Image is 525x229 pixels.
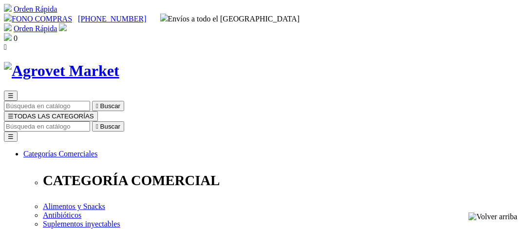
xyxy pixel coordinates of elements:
button:  Buscar [92,121,124,132]
img: delivery-truck.svg [160,14,168,21]
a: Orden Rápida [14,24,57,33]
span: 0 [14,34,18,42]
input: Buscar [4,101,90,111]
a: Orden Rápida [14,5,57,13]
i:  [96,123,98,130]
img: phone.svg [4,14,12,21]
img: shopping-cart.svg [4,4,12,12]
a: FONO COMPRAS [4,15,72,23]
img: Agrovet Market [4,62,119,80]
a: Categorías Comerciales [23,150,97,158]
span: Buscar [100,123,120,130]
button:  Buscar [92,101,124,111]
i:  [4,43,7,51]
span: Buscar [100,102,120,110]
img: user.svg [59,23,67,31]
span: ☰ [8,92,14,99]
img: shopping-bag.svg [4,33,12,41]
input: Buscar [4,121,90,132]
button: ☰ [4,91,18,101]
a: Suplementos inyectables [43,220,120,228]
p: CATEGORÍA COMERCIAL [43,172,521,189]
i:  [96,102,98,110]
button: ☰TODAS LAS CATEGORÍAS [4,111,98,121]
button: ☰ [4,132,18,142]
a: Antibióticos [43,211,81,219]
img: Volver arriba [469,212,517,221]
span: ☰ [8,113,14,120]
span: Envíos a todo el [GEOGRAPHIC_DATA] [160,15,300,23]
a: [PHONE_NUMBER] [78,15,146,23]
a: Acceda a su cuenta de cliente [59,24,67,33]
img: shopping-cart.svg [4,23,12,31]
a: Alimentos y Snacks [43,202,105,210]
